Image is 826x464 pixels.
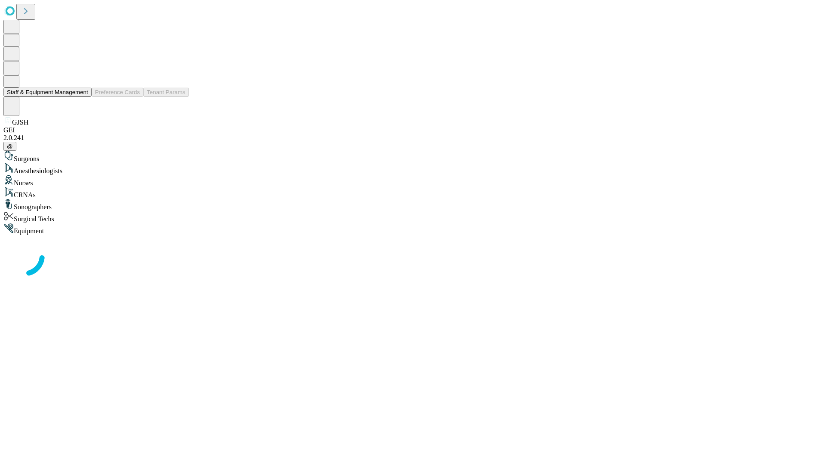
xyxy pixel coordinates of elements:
[3,175,823,187] div: Nurses
[12,119,28,126] span: GJSH
[3,211,823,223] div: Surgical Techs
[3,151,823,163] div: Surgeons
[3,126,823,134] div: GEI
[92,88,143,97] button: Preference Cards
[3,199,823,211] div: Sonographers
[3,187,823,199] div: CRNAs
[3,142,16,151] button: @
[143,88,189,97] button: Tenant Params
[3,88,92,97] button: Staff & Equipment Management
[7,143,13,150] span: @
[3,134,823,142] div: 2.0.241
[3,163,823,175] div: Anesthesiologists
[3,223,823,235] div: Equipment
